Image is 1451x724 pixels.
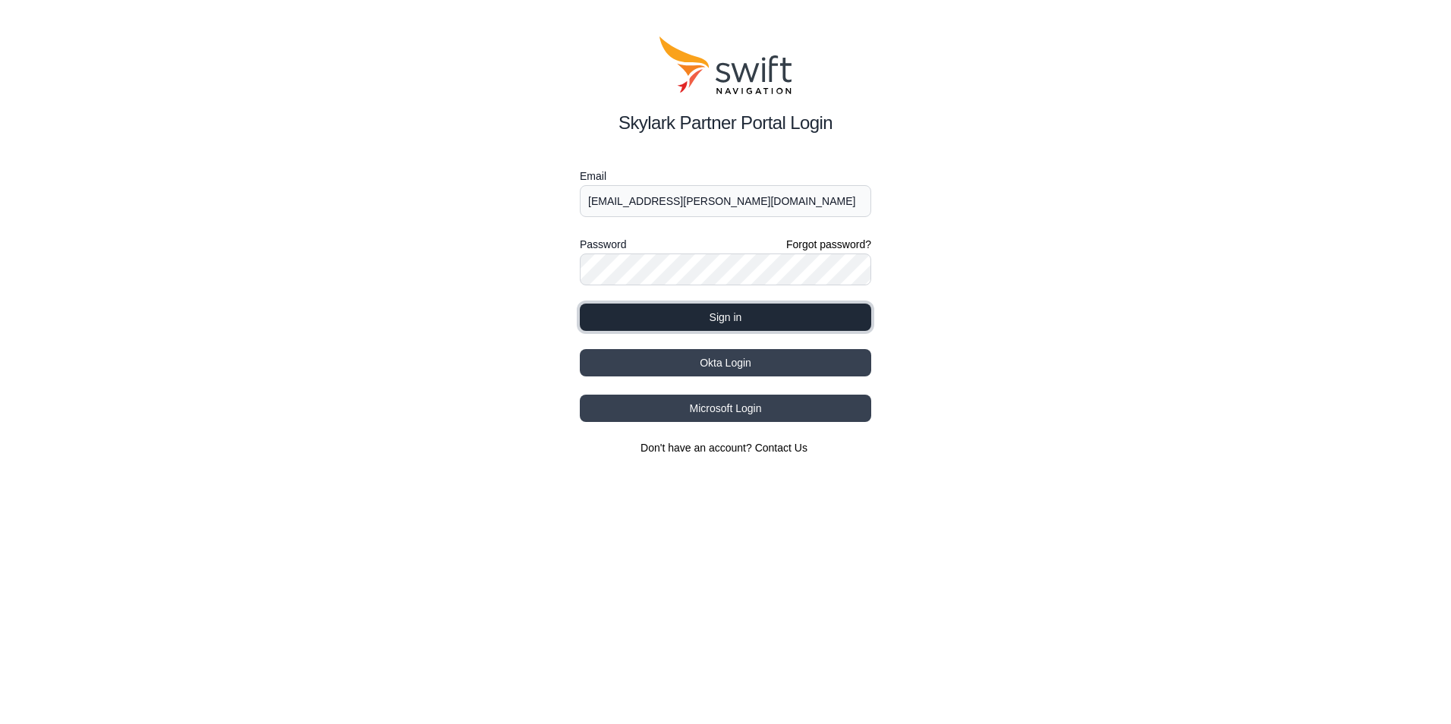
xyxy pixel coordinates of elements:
[755,442,807,454] a: Contact Us
[786,237,871,252] a: Forgot password?
[580,395,871,422] button: Microsoft Login
[580,440,871,455] section: Don't have an account?
[580,109,871,137] h2: Skylark Partner Portal Login
[580,167,871,185] label: Email
[580,304,871,331] button: Sign in
[580,235,626,253] label: Password
[580,349,871,376] button: Okta Login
